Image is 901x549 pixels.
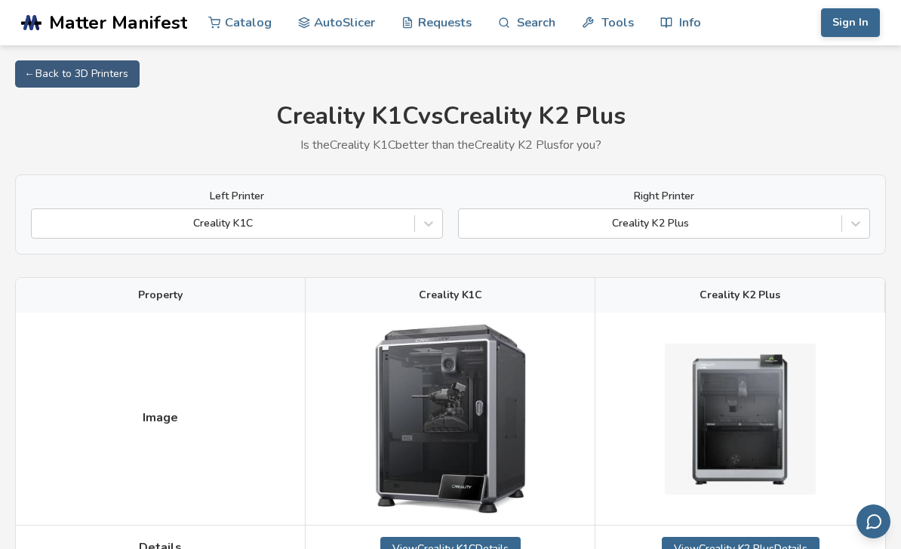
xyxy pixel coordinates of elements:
img: Creality K1C [375,324,526,514]
button: Sign In [821,8,880,37]
img: Creality K2 Plus [665,344,816,495]
input: Creality K1C [39,217,42,230]
button: Send feedback via email [856,504,890,538]
span: Matter Manifest [49,12,187,33]
span: Creality K1C [419,289,482,301]
span: Image [143,411,178,424]
span: Property [138,289,183,301]
a: ← Back to 3D Printers [15,60,140,88]
p: Is the Creality K1C better than the Creality K2 Plus for you? [15,138,886,152]
span: Creality K2 Plus [700,289,780,301]
label: Left Printer [31,190,443,202]
h1: Creality K1C vs Creality K2 Plus [15,103,886,131]
label: Right Printer [458,190,870,202]
input: Creality K2 Plus [466,217,469,230]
